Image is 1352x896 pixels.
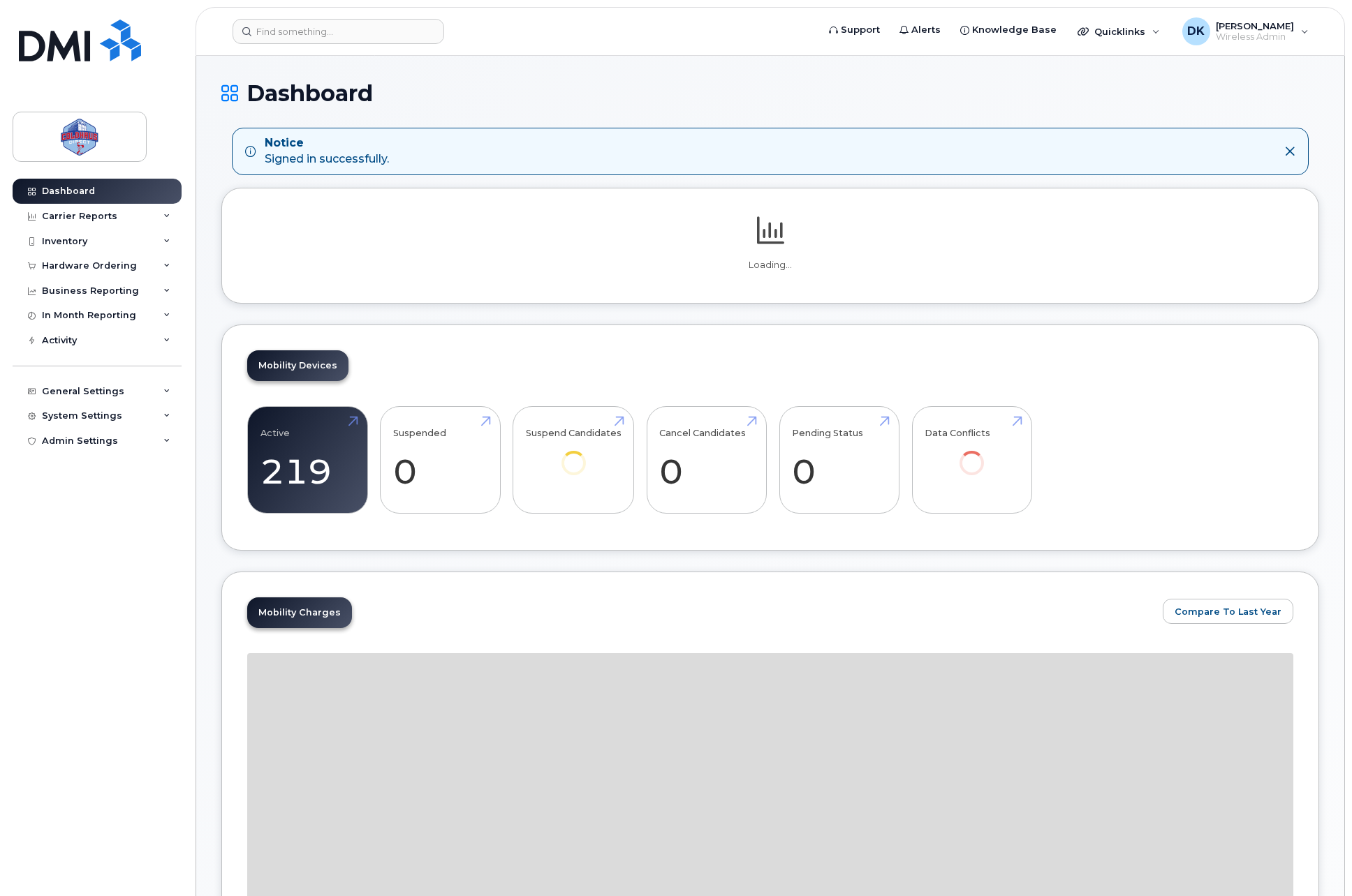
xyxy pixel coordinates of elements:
strong: Notice [265,135,389,151]
a: Mobility Charges [247,597,352,628]
button: Compare To Last Year [1163,599,1293,624]
a: Active 219 [260,414,355,506]
a: Suspend Candidates [526,414,622,494]
a: Mobility Devices [247,350,348,381]
a: Pending Status 0 [792,414,886,506]
a: Cancel Candidates 0 [659,414,754,506]
a: Suspended 0 [393,414,487,506]
span: Compare To Last Year [1175,605,1281,618]
a: Data Conflicts [925,414,1019,494]
div: Signed in successfully. [265,135,389,167]
p: Loading... [247,259,1293,271]
h1: Dashboard [221,81,1319,105]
